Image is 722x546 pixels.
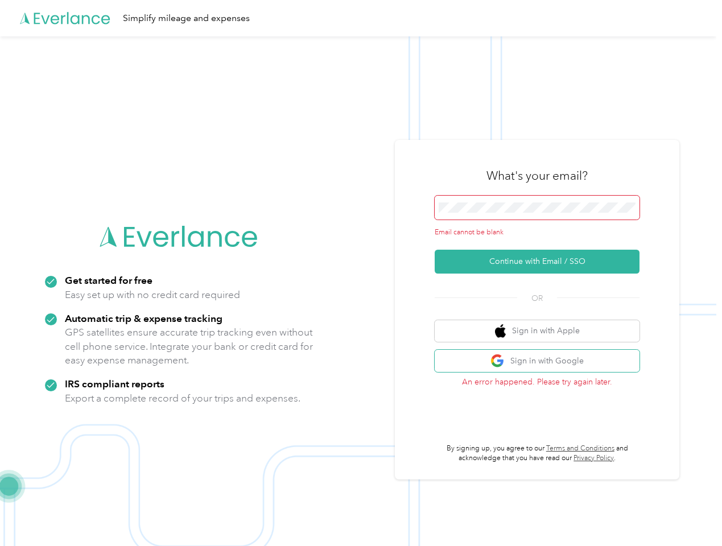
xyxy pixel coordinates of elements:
img: google logo [490,354,505,368]
strong: Automatic trip & expense tracking [65,312,222,324]
p: Export a complete record of your trips and expenses. [65,391,300,406]
button: Continue with Email / SSO [435,250,640,274]
p: Easy set up with no credit card required [65,288,240,302]
button: apple logoSign in with Apple [435,320,640,342]
p: An error happened. Please try again later. [435,376,640,388]
div: Email cannot be blank [435,227,640,238]
div: Simplify mileage and expenses [123,11,250,26]
button: google logoSign in with Google [435,350,640,372]
a: Privacy Policy [574,454,614,462]
a: Terms and Conditions [546,444,614,453]
strong: IRS compliant reports [65,378,164,390]
img: apple logo [495,324,506,338]
p: GPS satellites ensure accurate trip tracking even without cell phone service. Integrate your bank... [65,325,313,367]
span: OR [517,292,557,304]
h3: What's your email? [486,168,588,184]
strong: Get started for free [65,274,152,286]
p: By signing up, you agree to our and acknowledge that you have read our . [435,444,640,464]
